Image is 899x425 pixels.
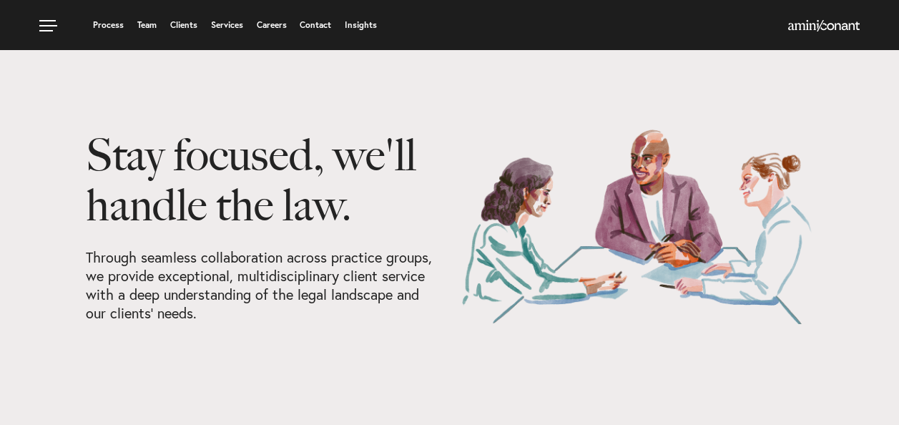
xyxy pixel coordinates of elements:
[788,21,860,32] a: Home
[170,21,197,29] a: Clients
[788,20,860,31] img: Amini & Conant
[300,21,331,29] a: Contact
[461,129,814,324] img: Our Services
[211,21,243,29] a: Services
[257,21,287,29] a: Careers
[93,21,124,29] a: Process
[345,21,377,29] a: Insights
[86,130,439,248] h1: Stay focused, we'll handle the law.
[137,21,157,29] a: Team
[86,248,439,323] p: Through seamless collaboration across practice groups, we provide exceptional, multidisciplinary ...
